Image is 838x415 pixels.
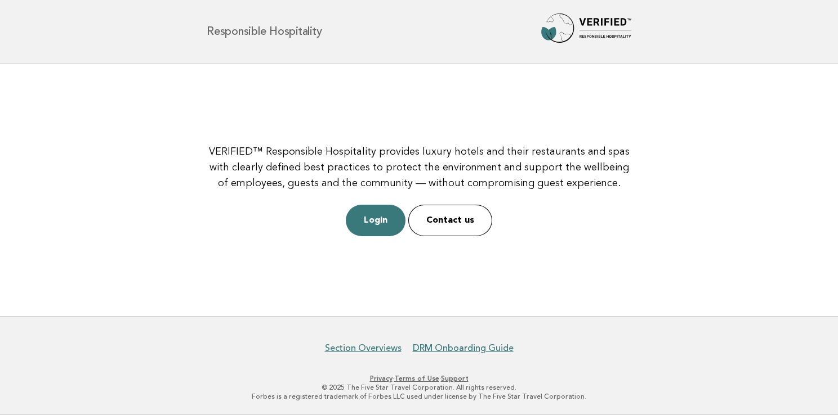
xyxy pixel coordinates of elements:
[394,375,439,382] a: Terms of Use
[413,342,514,354] a: DRM Onboarding Guide
[346,205,405,236] a: Login
[74,374,764,383] p: · ·
[408,205,492,236] a: Contact us
[74,392,764,401] p: Forbes is a registered trademark of Forbes LLC used under license by The Five Star Travel Corpora...
[441,375,469,382] a: Support
[74,383,764,392] p: © 2025 The Five Star Travel Corporation. All rights reserved.
[207,26,322,37] h1: Responsible Hospitality
[541,13,631,49] img: Forbes Travel Guide
[204,144,634,191] p: VERIFIED™ Responsible Hospitality provides luxury hotels and their restaurants and spas with clea...
[325,342,402,354] a: Section Overviews
[370,375,393,382] a: Privacy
